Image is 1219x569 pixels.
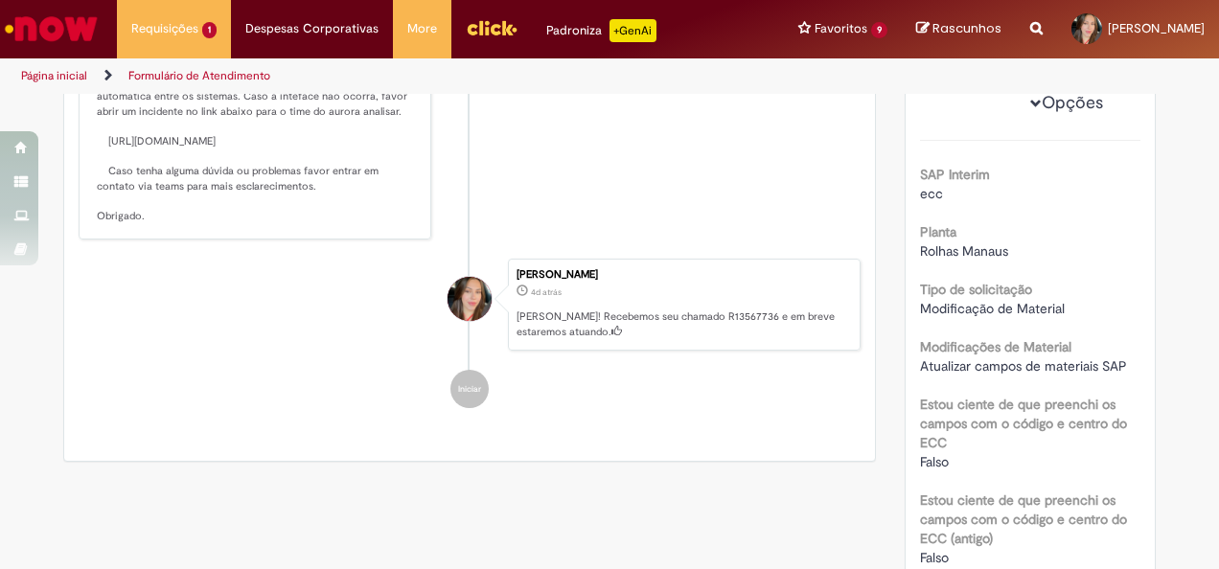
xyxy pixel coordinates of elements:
[815,19,867,38] span: Favoritos
[609,19,656,42] p: +GenAi
[871,22,887,38] span: 9
[920,396,1127,451] b: Estou ciente de que preenchi os campos com o código e centro do ECC
[517,309,850,339] p: [PERSON_NAME]! Recebemos seu chamado R13567736 e em breve estaremos atuando.
[920,223,956,240] b: Planta
[531,286,562,298] span: 4d atrás
[920,549,949,566] span: Falso
[920,242,1008,260] span: Rolhas Manaus
[1108,20,1205,36] span: [PERSON_NAME]
[131,19,198,38] span: Requisições
[79,259,861,351] li: Isabella Franco Trolesi
[920,281,1032,298] b: Tipo de solicitação
[531,286,562,298] time: 25/09/2025 16:16:51
[546,19,656,42] div: Padroniza
[466,13,517,42] img: click_logo_yellow_360x200.png
[245,19,379,38] span: Despesas Corporativas
[920,185,943,202] span: ecc
[920,491,1127,547] b: Estou ciente de que preenchi os campos com o código e centro do ECC (antigo)
[202,22,217,38] span: 1
[920,453,949,470] span: Falso
[517,269,850,281] div: [PERSON_NAME]
[932,19,1001,37] span: Rascunhos
[21,68,87,83] a: Página inicial
[920,300,1065,317] span: Modificação de Material
[14,58,798,94] ul: Trilhas de página
[916,20,1001,38] a: Rascunhos
[2,10,101,48] img: ServiceNow
[128,68,270,83] a: Formulário de Atendimento
[407,19,437,38] span: More
[448,277,492,321] div: Isabella Franco Trolesi
[920,166,990,183] b: SAP Interim
[920,338,1071,355] b: Modificações de Material
[920,357,1127,375] span: Atualizar campos de materiais SAP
